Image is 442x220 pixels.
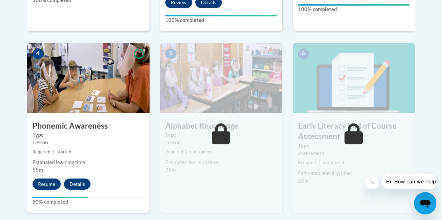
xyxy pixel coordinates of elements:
[298,178,309,184] span: 20m
[298,48,309,59] span: 6
[32,149,50,154] span: Required
[298,150,410,157] div: Assessment
[365,175,379,189] iframe: Close message
[298,169,410,177] div: Estimated learning time:
[293,43,415,113] img: Course Image
[414,192,436,214] iframe: Button to launch messaging window
[298,6,410,13] label: 100% completed
[165,149,183,154] span: Required
[27,121,150,131] h3: Phonemic Awareness
[53,149,55,154] span: |
[382,174,436,189] iframe: Message from company
[160,43,282,113] img: Course Image
[64,179,90,190] button: Details
[32,197,88,198] div: Your progress
[32,48,44,59] span: 4
[32,179,61,190] button: Resume
[165,131,277,139] label: Type
[160,121,282,131] h3: Alphabet Knowledge
[323,160,344,165] span: not started
[32,167,43,173] span: 55m
[298,160,316,165] span: Required
[186,149,187,154] span: |
[165,139,277,146] div: Lesson
[319,160,320,165] span: |
[165,159,277,166] div: Estimated learning time:
[4,5,57,10] span: Hi. How can we help?
[165,167,176,173] span: 25m
[298,142,410,150] label: Type
[32,159,144,166] div: Estimated learning time:
[165,48,176,59] span: 5
[32,198,144,206] label: 50% completed
[165,15,277,16] div: Your progress
[32,131,144,139] label: Type
[32,139,144,146] div: Lesson
[57,149,71,154] span: started
[190,149,211,154] span: not started
[293,121,415,142] h3: Early Literacy End of Course Assessment
[165,16,277,24] label: 100% completed
[298,4,410,6] div: Your progress
[27,43,150,113] img: Course Image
